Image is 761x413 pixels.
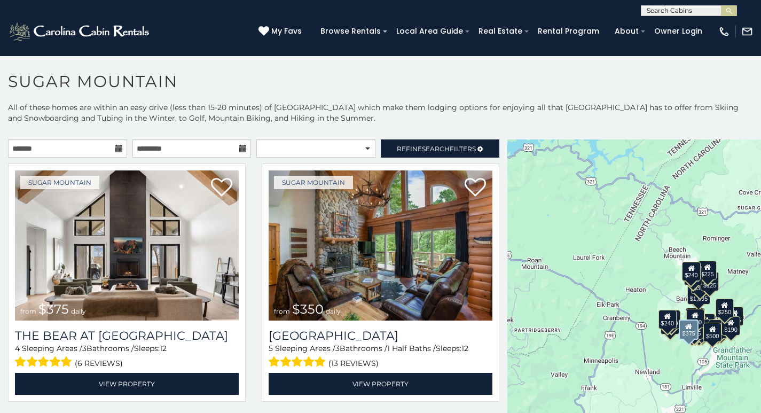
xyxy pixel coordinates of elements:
[82,344,87,353] span: 3
[698,261,716,280] div: $225
[422,145,450,153] span: Search
[15,373,239,395] a: View Property
[15,344,20,353] span: 4
[708,320,726,339] div: $195
[15,329,239,343] h3: The Bear At Sugar Mountain
[71,307,86,315] span: daily
[269,329,492,343] a: [GEOGRAPHIC_DATA]
[328,356,379,370] span: (13 reviews)
[465,177,486,199] a: Add to favorites
[258,26,304,37] a: My Favs
[75,356,123,370] span: (6 reviews)
[20,176,99,189] a: Sugar Mountain
[741,26,753,37] img: mail-regular-white.png
[718,26,730,37] img: phone-regular-white.png
[38,301,69,317] span: $375
[269,170,492,321] a: Grouse Moor Lodge from $350 daily
[20,307,36,315] span: from
[703,323,721,342] div: $500
[679,320,698,340] div: $375
[15,170,239,321] img: The Bear At Sugar Mountain
[387,344,436,353] span: 1 Half Baths /
[269,344,273,353] span: 5
[15,170,239,321] a: The Bear At Sugar Mountain from $375 daily
[700,272,718,291] div: $125
[326,307,341,315] span: daily
[269,170,492,321] img: Grouse Moor Lodge
[397,145,476,153] span: Refine Filters
[315,23,386,40] a: Browse Rentals
[725,307,743,326] div: $155
[721,316,740,336] div: $190
[715,299,733,318] div: $250
[15,343,239,370] div: Sleeping Areas / Bathrooms / Sleeps:
[274,176,353,189] a: Sugar Mountain
[609,23,644,40] a: About
[269,329,492,343] h3: Grouse Moor Lodge
[211,177,232,199] a: Add to favorites
[292,301,324,317] span: $350
[649,23,708,40] a: Owner Login
[473,23,528,40] a: Real Estate
[381,139,500,158] a: RefineSearchFilters
[461,344,468,353] span: 12
[686,309,704,328] div: $300
[532,23,605,40] a: Rental Program
[686,308,704,327] div: $265
[271,26,302,37] span: My Favs
[274,307,290,315] span: from
[682,262,700,281] div: $240
[684,266,702,285] div: $170
[15,329,239,343] a: The Bear At [GEOGRAPHIC_DATA]
[335,344,340,353] span: 3
[685,308,703,327] div: $190
[391,23,468,40] a: Local Area Guide
[687,285,710,305] div: $1,095
[658,310,676,329] div: $240
[160,344,167,353] span: 12
[8,21,152,42] img: White-1-2.png
[269,343,492,370] div: Sleeping Areas / Bathrooms / Sleeps:
[696,314,715,333] div: $200
[269,373,492,395] a: View Property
